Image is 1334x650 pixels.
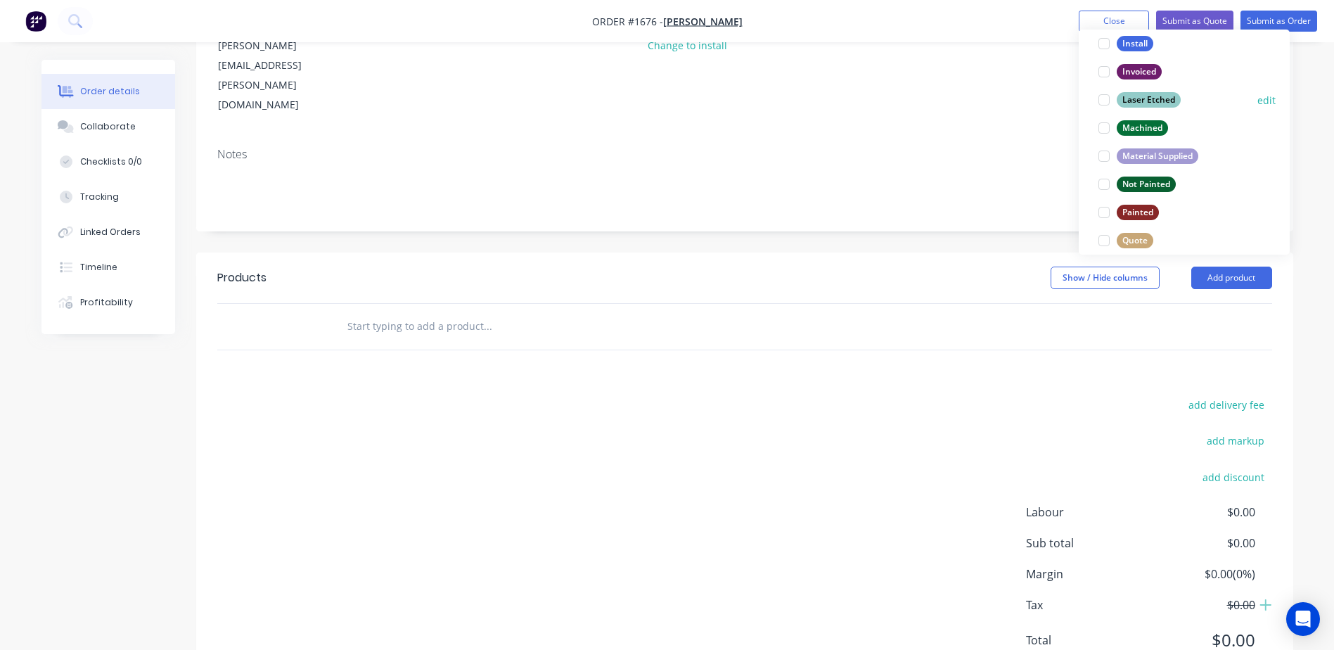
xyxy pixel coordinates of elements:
a: [PERSON_NAME] [663,15,743,28]
div: Linked Orders [80,226,141,238]
div: Machined [1117,120,1168,136]
span: $0.00 ( 0 %) [1150,566,1255,582]
button: add delivery fee [1181,395,1272,414]
button: Tracking [41,179,175,215]
div: Notes [217,148,1272,161]
div: Order details [80,85,140,98]
button: add markup [1200,431,1272,450]
div: Tracking [80,191,119,203]
span: Order #1676 - [592,15,663,28]
button: Machined [1093,118,1174,138]
button: Submit as Quote [1156,11,1233,32]
button: add discount [1195,467,1272,486]
button: Add product [1191,267,1272,289]
button: Painted [1093,203,1165,222]
div: [PERSON_NAME][EMAIL_ADDRESS][PERSON_NAME][DOMAIN_NAME] [218,36,335,115]
img: Factory [25,11,46,32]
button: Close [1079,11,1149,32]
button: Order details [41,74,175,109]
div: Checklists 0/0 [80,155,142,168]
div: Timeline [80,261,117,274]
div: Quote [1117,233,1153,248]
span: $0.00 [1150,535,1255,552]
button: Timeline [41,250,175,285]
button: edit [1257,93,1276,108]
span: $0.00 [1150,597,1255,613]
div: Install [1117,36,1153,51]
button: Profitability [41,285,175,320]
button: Material Supplied [1093,146,1204,166]
button: Linked Orders [41,215,175,250]
input: Start typing to add a product... [347,312,628,340]
button: Submit as Order [1240,11,1317,32]
span: Sub total [1026,535,1151,552]
button: Quote [1093,231,1159,250]
span: Labour [1026,504,1151,521]
span: $0.00 [1150,504,1255,521]
button: Collaborate [41,109,175,144]
span: Total [1026,632,1151,649]
div: Profitability [80,296,133,309]
button: Laser Etched [1093,90,1186,110]
button: Checklists 0/0 [41,144,175,179]
div: Material Supplied [1117,148,1198,164]
button: Show / Hide columns [1051,267,1160,289]
div: Painted [1117,205,1159,220]
button: Not Painted [1093,174,1181,194]
div: Products [217,269,267,286]
button: Install [1093,34,1159,53]
span: Tax [1026,597,1151,613]
div: Laser Etched [1117,92,1181,108]
button: Invoiced [1093,62,1167,82]
div: Open Intercom Messenger [1286,602,1320,636]
button: Change to install [640,36,734,55]
span: Margin [1026,566,1151,582]
div: Not Painted [1117,177,1176,192]
div: Collaborate [80,120,136,133]
div: Invoiced [1117,64,1162,79]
